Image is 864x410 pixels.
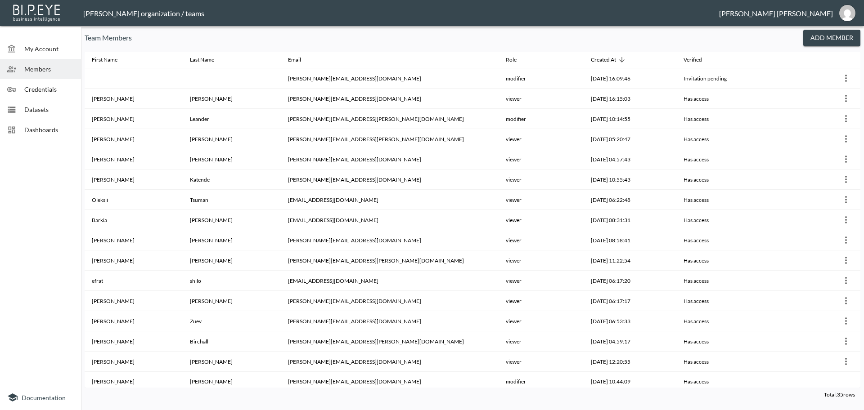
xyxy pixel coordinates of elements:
[584,372,676,392] th: 2024-12-18, 10:44:09
[839,111,853,126] button: more
[506,54,517,65] div: Role
[775,149,860,169] th: {"type":{"isMobxInjector":true,"displayName":"inject(Object)","wrappedComponent":{"compare":null,...
[92,54,129,65] span: First Name
[190,54,214,65] div: Last Name
[183,89,281,109] th: Van Wagenen
[281,271,499,291] th: efrat@swap-commerce.com
[183,169,281,190] th: Katende
[281,149,499,169] th: andrew@swap-commerce.com
[85,291,183,311] th: Vivek
[591,54,616,65] div: Created At
[288,54,301,65] div: Email
[676,68,775,89] th: Invitation pending
[584,169,676,190] th: 2025-06-30, 10:55:43
[24,105,74,114] span: Datasets
[824,391,855,398] span: Total: 35 rows
[85,109,183,129] th: Edward
[85,32,796,43] p: Team Members
[85,311,183,331] th: Vladimir
[24,85,74,94] span: Credentials
[499,169,584,190] th: viewer
[85,210,183,230] th: Barkia
[584,89,676,109] th: 2025-09-24, 16:15:03
[281,169,499,190] th: michael.katende@swap-commerce.com
[839,233,853,247] button: more
[499,372,584,392] th: modifier
[281,129,499,149] th: kevin.lau@swap-commerce.com
[676,149,775,169] th: Has access
[281,311,499,331] th: vladimir@swap-commerce.com
[839,132,853,146] button: more
[85,372,183,392] th: Teresa
[288,54,313,65] span: Email
[584,109,676,129] th: 2025-09-23, 10:14:55
[775,331,860,352] th: {"type":{"isMobxInjector":true,"displayName":"inject(Object)","wrappedComponent":{"compare":null,...
[584,311,676,331] th: 2025-02-17, 06:53:33
[281,68,499,89] th: wendy@swap-commerce.com
[775,230,860,250] th: {"type":{"isMobxInjector":true,"displayName":"inject(Object)","wrappedComponent":{"compare":null,...
[719,9,833,18] div: [PERSON_NAME] [PERSON_NAME]
[281,372,499,392] th: teresa@swap-commerce.com
[85,331,183,352] th: Simon
[839,192,853,207] button: more
[7,392,74,403] a: Documentation
[281,230,499,250] th: christopher@swap-commerce.com
[183,250,281,271] th: Powell
[183,109,281,129] th: Leander
[85,230,183,250] th: Christopher
[584,331,676,352] th: 2025-02-17, 04:59:17
[190,54,226,65] span: Last Name
[499,311,584,331] th: viewer
[839,354,853,369] button: more
[499,190,584,210] th: viewer
[775,129,860,149] th: {"type":{"isMobxInjector":true,"displayName":"inject(Object)","wrappedComponent":{"compare":null,...
[676,169,775,190] th: Has access
[676,190,775,210] th: Has access
[775,291,860,311] th: {"type":{"isMobxInjector":true,"displayName":"inject(Object)","wrappedComponent":{"compare":null,...
[775,352,860,372] th: {"type":{"isMobxInjector":true,"displayName":"inject(Object)","wrappedComponent":{"compare":null,...
[183,230,281,250] th: Musulin
[85,271,183,291] th: efrat
[281,291,499,311] th: vivek@swap-commerce.com
[839,253,853,267] button: more
[499,68,584,89] th: modifier
[775,68,860,89] th: {"type":{"isMobxInjector":true,"displayName":"inject(Object)","wrappedComponent":{"compare":null,...
[839,314,853,328] button: more
[676,311,775,331] th: Has access
[24,64,74,74] span: Members
[584,129,676,149] th: 2025-09-12, 05:20:47
[775,311,860,331] th: {"type":{"isMobxInjector":true,"displayName":"inject(Object)","wrappedComponent":{"compare":null,...
[183,129,281,149] th: Lau
[281,250,499,271] th: adam.powell@swap-commerce.com
[183,331,281,352] th: Birchall
[584,291,676,311] th: 2025-04-10, 06:17:17
[584,271,676,291] th: 2025-04-10, 06:17:20
[281,331,499,352] th: simon.birchall@swap-commerce.com
[183,149,281,169] th: Lorber
[499,230,584,250] th: viewer
[85,129,183,149] th: Kevin
[584,68,676,89] th: 2025-10-06, 16:09:46
[839,91,853,106] button: more
[591,54,628,65] span: Created At
[499,331,584,352] th: viewer
[24,125,74,134] span: Dashboards
[499,352,584,372] th: viewer
[676,331,775,352] th: Has access
[676,109,775,129] th: Has access
[676,230,775,250] th: Has access
[676,352,775,372] th: Has access
[85,190,183,210] th: Oleksii
[22,394,66,401] span: Documentation
[775,271,860,291] th: {"type":{"isMobxInjector":true,"displayName":"inject(Object)","wrappedComponent":{"compare":null,...
[85,89,183,109] th: Strauss
[183,291,281,311] th: Chalumuri
[281,352,499,372] th: joshua@swap-commerce.com
[11,2,63,22] img: bipeye-logo
[803,30,860,46] button: Add Member
[499,109,584,129] th: modifier
[584,352,676,372] th: 2025-01-21, 12:20:55
[281,89,499,109] th: strauss@swap-commerce.com
[24,44,74,53] span: My Account
[499,271,584,291] th: viewer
